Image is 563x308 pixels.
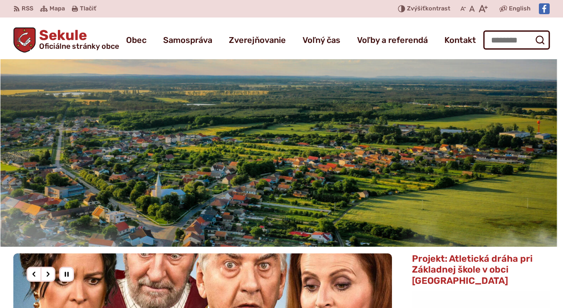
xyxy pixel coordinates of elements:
[407,5,425,12] span: Zvýšiť
[303,28,340,52] a: Voľný čas
[163,28,212,52] a: Samospráva
[412,253,533,286] span: Projekt: Atletická dráha pri Základnej škole v obci [GEOGRAPHIC_DATA]
[59,267,74,282] div: Pozastaviť pohyb slajdera
[539,3,550,14] img: Prejsť na Facebook stránku
[39,43,119,50] span: Oficiálne stránky obce
[22,4,33,14] span: RSS
[444,28,476,52] a: Kontakt
[13,28,36,53] img: Prejsť na domovskú stránku
[407,5,450,13] span: kontrast
[357,28,428,52] a: Voľby a referendá
[27,267,42,282] div: Predošlý slajd
[126,28,146,52] a: Obec
[509,4,531,14] span: English
[36,28,119,50] h1: Sekule
[13,28,119,53] a: Logo Sekule, prejsť na domovskú stránku.
[507,4,532,14] a: English
[40,267,55,282] div: Nasledujúci slajd
[80,5,96,13] span: Tlačiť
[229,28,286,52] a: Zverejňovanie
[50,4,65,14] span: Mapa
